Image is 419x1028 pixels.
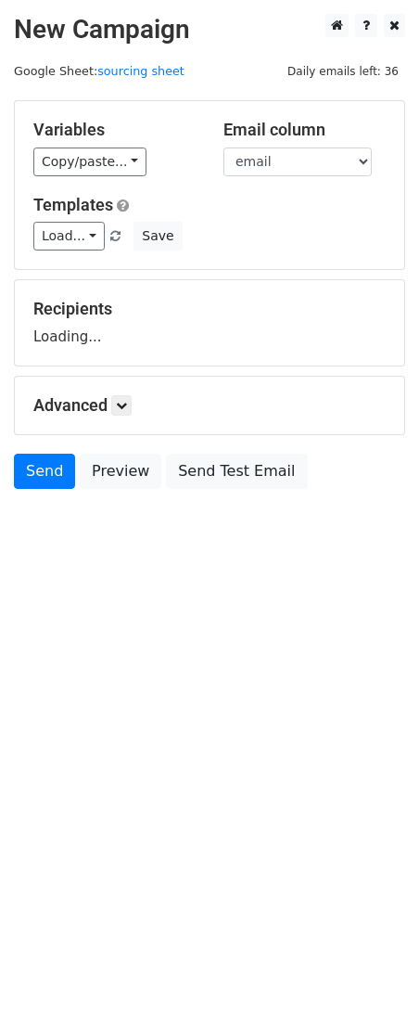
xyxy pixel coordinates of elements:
div: Loading... [33,299,386,347]
a: Load... [33,222,105,251]
a: Send [14,454,75,489]
a: Copy/paste... [33,148,146,176]
a: Preview [80,454,161,489]
h5: Variables [33,120,196,140]
small: Google Sheet: [14,64,184,78]
h5: Advanced [33,395,386,416]
button: Save [133,222,182,251]
a: Templates [33,195,113,214]
a: Send Test Email [166,454,307,489]
span: Daily emails left: 36 [281,61,405,82]
h2: New Campaign [14,14,405,45]
a: sourcing sheet [97,64,184,78]
h5: Recipients [33,299,386,319]
a: Daily emails left: 36 [281,64,405,78]
h5: Email column [223,120,386,140]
